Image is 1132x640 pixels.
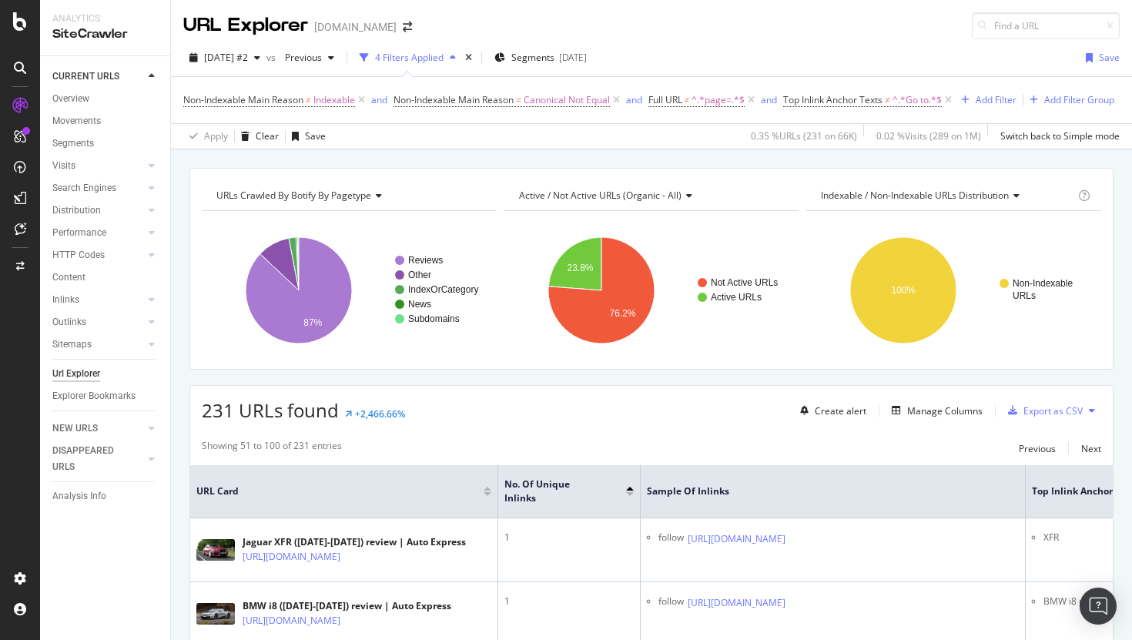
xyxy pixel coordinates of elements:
button: and [761,92,777,107]
a: [URL][DOMAIN_NAME] [688,531,785,547]
div: BMW i8 ([DATE]-[DATE]) review | Auto Express [243,599,451,613]
button: Add Filter [955,91,1016,109]
text: 23.8% [567,263,593,273]
span: ≠ [306,93,311,106]
div: NEW URLS [52,421,98,437]
span: URLs Crawled By Botify By pagetype [216,189,371,202]
img: main image [196,603,235,625]
div: and [371,93,387,106]
div: Add Filter Group [1044,93,1114,106]
span: Top Inlink Anchor Texts [783,93,882,106]
text: 87% [303,317,322,328]
span: ≠ [685,93,690,106]
text: 100% [892,285,916,296]
span: 2025 Aug. 31st #2 [204,51,248,64]
div: times [462,50,475,65]
div: Movements [52,113,101,129]
a: [URL][DOMAIN_NAME] [243,549,340,565]
div: Analytics [52,12,158,25]
div: Showing 51 to 100 of 231 entries [202,439,342,457]
span: URL Card [196,484,480,498]
span: ^.*page=.*$ [692,89,745,111]
text: News [408,299,431,310]
div: Content [52,270,85,286]
svg: A chart. [202,223,497,357]
span: = [516,93,521,106]
a: Segments [52,136,159,152]
div: Switch back to Simple mode [1000,129,1120,142]
a: Sitemaps [52,337,144,353]
button: Clear [235,124,279,149]
h4: Active / Not Active URLs [516,183,785,208]
div: Search Engines [52,180,116,196]
span: Previous [279,51,322,64]
svg: A chart. [806,223,1101,357]
div: Open Intercom Messenger [1080,588,1117,625]
button: Manage Columns [886,401,983,420]
div: Create alert [815,404,866,417]
div: Segments [52,136,94,152]
div: Inlinks [52,292,79,308]
span: Non-Indexable Main Reason [183,93,303,106]
button: Next [1081,439,1101,457]
div: Visits [52,158,75,174]
a: CURRENT URLS [52,69,144,85]
div: Apply [204,129,228,142]
span: ≠ [885,93,890,106]
span: Canonical Not Equal [524,89,610,111]
a: Overview [52,91,159,107]
button: Previous [1019,439,1056,457]
input: Find a URL [972,12,1120,39]
a: Explorer Bookmarks [52,388,159,404]
div: arrow-right-arrow-left [403,22,412,32]
a: Url Explorer [52,366,159,382]
div: [DOMAIN_NAME] [314,19,397,35]
text: Active URLs [711,292,762,303]
a: Movements [52,113,159,129]
button: Save [1080,45,1120,70]
div: Analysis Info [52,488,106,504]
div: Clear [256,129,279,142]
span: ^.*Go to.*$ [893,89,942,111]
div: Jaguar XFR ([DATE]-[DATE]) review | Auto Express [243,535,466,549]
button: [DATE] #2 [183,45,266,70]
a: Search Engines [52,180,144,196]
span: Non-Indexable Main Reason [394,93,514,106]
text: Not Active URLs [711,277,778,288]
text: Reviews [408,255,443,266]
div: Save [1099,51,1120,64]
text: IndexOrCategory [408,284,478,295]
span: Full URL [648,93,682,106]
div: Url Explorer [52,366,100,382]
span: Segments [511,51,554,64]
div: 0.35 % URLs ( 231 on 66K ) [751,129,857,142]
button: and [626,92,642,107]
a: Outlinks [52,314,144,330]
button: and [371,92,387,107]
div: and [761,93,777,106]
div: Export as CSV [1023,404,1083,417]
img: main image [196,539,235,561]
div: Manage Columns [907,404,983,417]
button: Add Filter Group [1023,91,1114,109]
div: [DATE] [559,51,587,64]
div: follow [658,595,684,611]
div: A chart. [504,223,799,357]
a: Performance [52,225,144,241]
span: Active / Not Active URLs (organic - all) [519,189,682,202]
div: 1 [504,595,634,608]
div: URL Explorer [183,12,308,39]
h4: URLs Crawled By Botify By pagetype [213,183,483,208]
a: [URL][DOMAIN_NAME] [243,613,340,628]
div: and [626,93,642,106]
div: Outlinks [52,314,86,330]
a: Content [52,270,159,286]
button: Segments[DATE] [488,45,593,70]
div: Distribution [52,203,101,219]
div: Performance [52,225,106,241]
div: Add Filter [976,93,1016,106]
h4: Indexable / Non-Indexable URLs Distribution [818,183,1075,208]
text: Non-Indexable [1013,278,1073,289]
